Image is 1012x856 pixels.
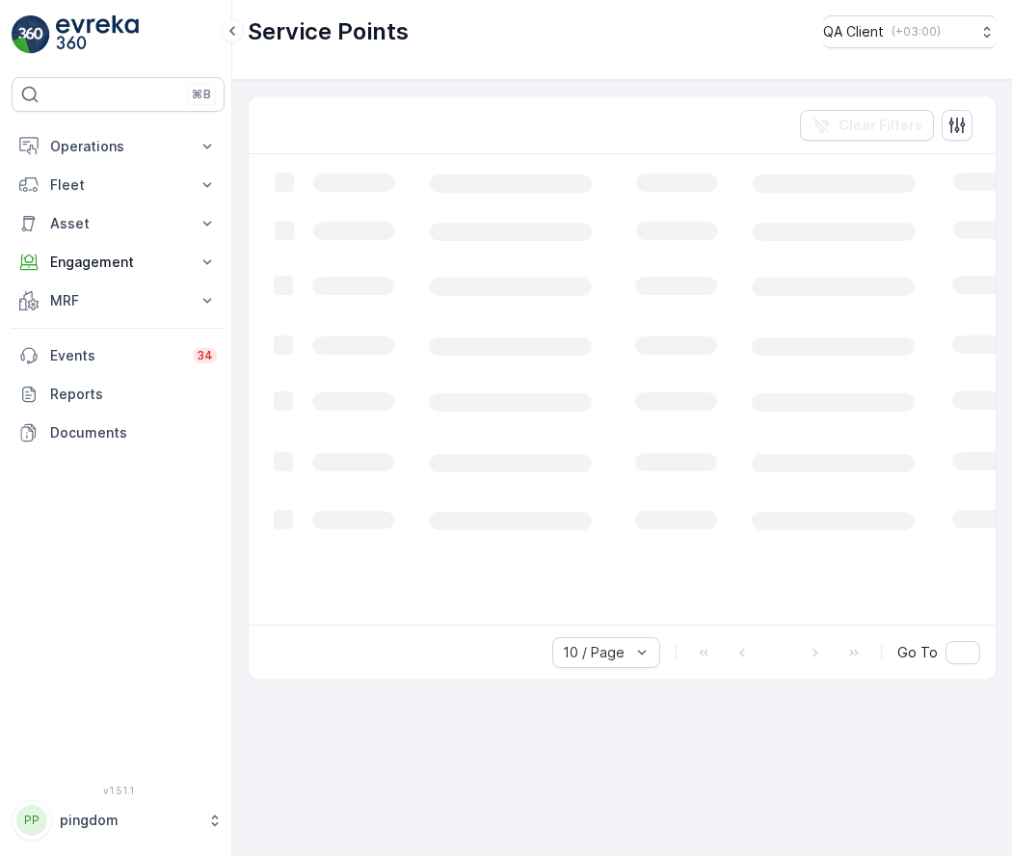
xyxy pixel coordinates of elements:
p: Events [50,346,181,365]
p: ( +03:00 ) [892,24,941,40]
p: Engagement [50,253,186,272]
img: logo [12,15,50,54]
button: Engagement [12,243,225,281]
button: PPpingdom [12,800,225,841]
p: Documents [50,423,217,442]
p: Operations [50,137,186,156]
span: v 1.51.1 [12,785,225,796]
button: Fleet [12,166,225,204]
span: Go To [897,643,938,662]
button: MRF [12,281,225,320]
p: ⌘B [192,87,211,102]
p: Asset [50,214,186,233]
p: QA Client [823,22,884,41]
p: Reports [50,385,217,404]
button: Asset [12,204,225,243]
p: 34 [197,348,213,363]
button: QA Client(+03:00) [823,15,997,48]
p: pingdom [60,811,198,830]
div: PP [16,805,47,836]
a: Reports [12,375,225,414]
button: Clear Filters [800,110,934,141]
a: Documents [12,414,225,452]
img: logo_light-DOdMpM7g.png [56,15,139,54]
p: Fleet [50,175,186,195]
a: Events34 [12,336,225,375]
p: MRF [50,291,186,310]
p: Clear Filters [839,116,922,135]
button: Operations [12,127,225,166]
p: Service Points [248,16,409,47]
